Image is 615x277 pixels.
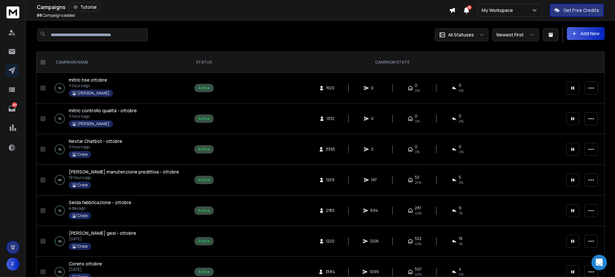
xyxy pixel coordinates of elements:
p: 1 % [58,146,61,153]
span: 0 [415,144,417,149]
span: 522 [415,236,422,241]
span: 4 [459,267,461,272]
span: 1099 [370,269,379,274]
p: All Statuses [448,32,474,38]
a: 203 [5,102,18,115]
div: Active [198,85,210,91]
p: 203 [12,102,17,107]
p: 2 % [58,238,62,244]
span: 2185 [326,208,334,213]
span: 0 [371,147,377,152]
button: Newest First [492,28,539,41]
p: 11 hours ago [69,144,122,150]
span: 507 [415,267,422,272]
span: 0 [415,83,417,88]
span: 0% [415,119,420,124]
span: 0 [459,144,461,149]
button: Get Free Credits [550,4,604,17]
a: Corenx ottobre [69,261,102,267]
span: 0 [459,114,461,119]
p: 1 % [58,115,61,122]
p: [PERSON_NAME] [77,121,109,126]
span: 1332 [326,116,334,121]
a: Selda fabbricazione - ottobre [69,199,131,206]
div: Active [198,269,210,274]
a: mitric controllo qualità - ottobre [69,107,137,114]
div: Active [198,116,210,121]
span: 0% [415,88,420,93]
span: 88 [37,13,42,18]
p: Croce [77,152,87,157]
p: Croce [77,244,87,249]
span: 52 [415,175,419,180]
span: 0% [459,119,464,124]
th: CAMPAIGN NAME [48,52,186,73]
button: Tutorial [69,3,101,12]
p: [DATE] [69,267,102,272]
a: [PERSON_NAME] manutenzione predittiva - ottobre [69,169,179,175]
span: 1 % [459,241,463,246]
p: Croce [77,213,87,218]
p: [DATE] [69,236,136,242]
div: Active [198,239,210,244]
p: 1 % [58,85,61,91]
div: Active [198,208,210,213]
span: [PERSON_NAME] gesi - ottobre [69,230,136,236]
span: 0 [371,116,377,121]
span: 5 [459,175,461,180]
span: 46 % [415,272,422,277]
p: My Workspace [482,7,516,14]
a: mitric hse ottobre [69,77,107,83]
p: [PERSON_NAME] [77,91,109,96]
span: 1220 [326,239,334,244]
span: 9 [459,205,461,211]
span: 1 % [459,211,463,216]
td: 1%Nextar Chatbot - ottobre11 hours agoCroce [48,134,186,165]
span: 694 [370,208,378,213]
td: 1%mitric controllo qualità - ottobre11 hours ago[PERSON_NAME] [48,104,186,134]
span: 43 % [415,241,421,246]
p: 1 % [58,207,61,214]
span: 50 [467,5,472,10]
span: 0 % [459,272,464,277]
td: 1%mitric hse ottobre11 hours ago[PERSON_NAME] [48,73,186,104]
span: 281 [415,205,421,211]
p: Campaigns added [37,13,75,18]
button: F [6,258,19,271]
td: 1%Selda fabbricazione - ottobrea day agoCroce [48,195,186,226]
p: Croce [77,183,87,188]
span: 3 % [459,180,463,185]
span: 0 [415,114,417,119]
span: 0% [459,149,464,154]
span: 0 [459,83,461,88]
p: 0 % [58,269,62,275]
span: 40 % [415,211,422,216]
span: 1206 [370,239,379,244]
p: Get Free Credits [563,7,599,14]
span: 197 [371,177,377,183]
span: 1520 [326,85,334,91]
a: [PERSON_NAME] gesi - ottobre [69,230,136,236]
div: Campaigns [37,3,449,12]
span: 0% [459,88,464,93]
span: 3395 [326,147,335,152]
span: Nextar Chatbot - ottobre [69,138,122,144]
div: Active [198,147,210,152]
span: 0% [415,149,420,154]
a: Nextar Chatbot - ottobre [69,138,122,144]
th: STATUS [186,52,222,73]
p: 11 hours ago [69,114,137,119]
p: 11 hours ago [69,83,113,88]
td: 2%[PERSON_NAME] gesi - ottobre[DATE]Croce [48,226,186,257]
span: 16 [459,236,463,241]
span: 26 % [415,180,421,185]
td: 0%[PERSON_NAME] manutenzione predittiva - ottobre19 hours agoCroce [48,165,186,195]
p: 0 % [58,177,62,183]
span: 3584 [325,269,335,274]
